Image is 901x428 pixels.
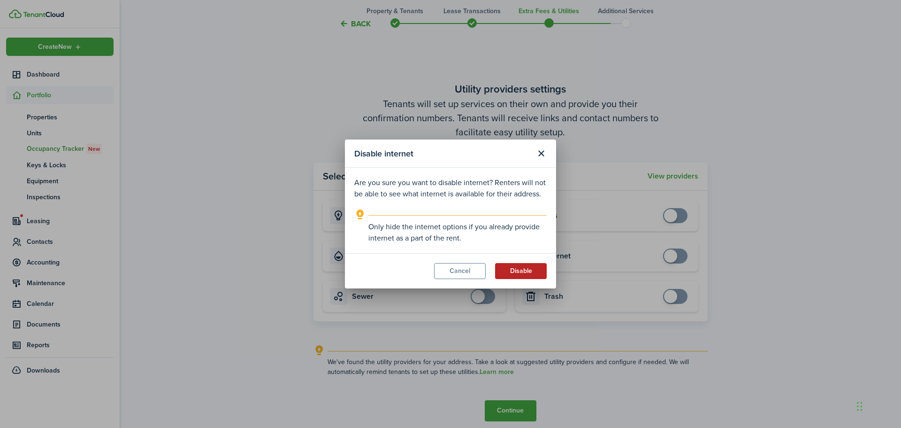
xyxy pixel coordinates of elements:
i: outline [354,209,366,220]
div: Drag [857,392,863,420]
explanation-description: Only hide the internet options if you already provide internet as a part of the rent. [368,221,547,244]
button: Disable [495,263,547,279]
button: Cancel [434,263,486,279]
iframe: Chat Widget [745,327,901,428]
modal-title: Disable internet [354,144,531,163]
p: Are you sure you want to disable internet? Renters will not be able to see what internet is avail... [354,177,547,200]
button: Close modal [533,146,549,162]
